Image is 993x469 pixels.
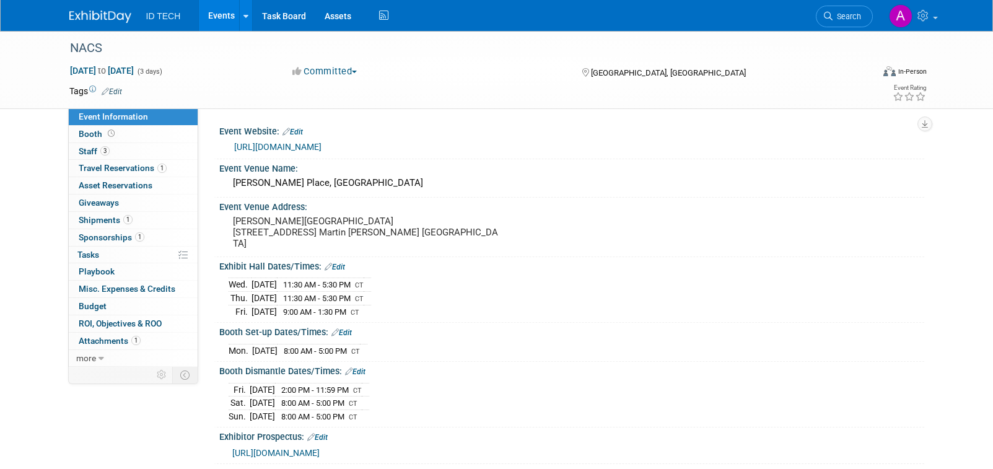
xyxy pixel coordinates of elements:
div: Exhibit Hall Dates/Times: [219,257,924,273]
a: Tasks [69,247,198,263]
span: ID TECH [146,11,181,21]
span: 3 [100,146,110,156]
a: Giveaways [69,195,198,211]
span: (3 days) [136,68,162,76]
div: Event Venue Address: [219,198,924,213]
a: Edit [102,87,122,96]
a: Shipments1 [69,212,198,229]
td: Tags [69,85,122,97]
a: Misc. Expenses & Credits [69,281,198,297]
a: Booth [69,126,198,142]
td: Mon. [229,344,252,357]
span: Tasks [77,250,99,260]
span: Misc. Expenses & Credits [79,284,175,294]
td: [DATE] [250,410,275,423]
span: Shipments [79,215,133,225]
span: Playbook [79,266,115,276]
div: Event Venue Name: [219,159,924,175]
span: CT [353,387,362,395]
td: Fri. [229,383,250,397]
td: [DATE] [252,278,277,292]
div: Exhibitor Prospectus: [219,427,924,444]
span: CT [349,400,357,408]
div: Booth Set-up Dates/Times: [219,323,924,339]
a: Event Information [69,108,198,125]
span: CT [351,309,359,317]
a: Travel Reservations1 [69,160,198,177]
span: to [96,66,108,76]
span: 9:00 AM - 1:30 PM [283,307,346,317]
button: Committed [288,65,362,78]
span: CT [355,281,364,289]
img: Format-Inperson.png [883,66,896,76]
span: CT [351,348,360,356]
div: In-Person [898,67,927,76]
img: Aileen Sun [889,4,912,28]
span: Event Information [79,112,148,121]
td: [DATE] [252,292,277,305]
td: [DATE] [250,397,275,410]
a: Search [816,6,873,27]
td: Sun. [229,410,250,423]
div: Booth Dismantle Dates/Times: [219,362,924,378]
span: Staff [79,146,110,156]
span: Giveaways [79,198,119,208]
span: Booth not reserved yet [105,129,117,138]
span: Booth [79,129,117,139]
td: Sat. [229,397,250,410]
span: Search [833,12,861,21]
pre: [PERSON_NAME][GEOGRAPHIC_DATA] [STREET_ADDRESS] Martin [PERSON_NAME] [GEOGRAPHIC_DATA] [233,216,499,249]
span: Asset Reservations [79,180,152,190]
td: Toggle Event Tabs [172,367,198,383]
td: [DATE] [252,305,277,318]
a: Asset Reservations [69,177,198,194]
span: CT [349,413,357,421]
td: Personalize Event Tab Strip [151,367,173,383]
img: ExhibitDay [69,11,131,23]
span: 1 [131,336,141,345]
a: Edit [325,263,345,271]
td: Fri. [229,305,252,318]
div: Event Format [800,64,927,83]
span: 2:00 PM - 11:59 PM [281,385,349,395]
a: Edit [331,328,352,337]
span: 8:00 AM - 5:00 PM [281,398,344,408]
span: Sponsorships [79,232,144,242]
a: Edit [307,433,328,442]
td: [DATE] [250,383,275,397]
a: [URL][DOMAIN_NAME] [232,448,320,458]
div: [PERSON_NAME] Place, [GEOGRAPHIC_DATA] [229,173,915,193]
a: Sponsorships1 [69,229,198,246]
span: 11:30 AM - 5:30 PM [283,280,351,289]
span: [GEOGRAPHIC_DATA], [GEOGRAPHIC_DATA] [591,68,746,77]
a: Edit [345,367,365,376]
a: Budget [69,298,198,315]
span: 1 [123,215,133,224]
span: 8:00 AM - 5:00 PM [284,346,347,356]
div: NACS [66,37,854,59]
a: Playbook [69,263,198,280]
span: ROI, Objectives & ROO [79,318,162,328]
div: Event Rating [893,85,926,91]
span: CT [355,295,364,303]
span: 1 [135,232,144,242]
td: Thu. [229,292,252,305]
span: Attachments [79,336,141,346]
span: more [76,353,96,363]
span: Travel Reservations [79,163,167,173]
span: 1 [157,164,167,173]
a: Edit [282,128,303,136]
a: [URL][DOMAIN_NAME] [234,142,322,152]
div: Event Website: [219,122,924,138]
span: [DATE] [DATE] [69,65,134,76]
a: ROI, Objectives & ROO [69,315,198,332]
a: more [69,350,198,367]
span: 11:30 AM - 5:30 PM [283,294,351,303]
td: [DATE] [252,344,278,357]
a: Staff3 [69,143,198,160]
span: 8:00 AM - 5:00 PM [281,412,344,421]
a: Attachments1 [69,333,198,349]
td: Wed. [229,278,252,292]
span: Budget [79,301,107,311]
